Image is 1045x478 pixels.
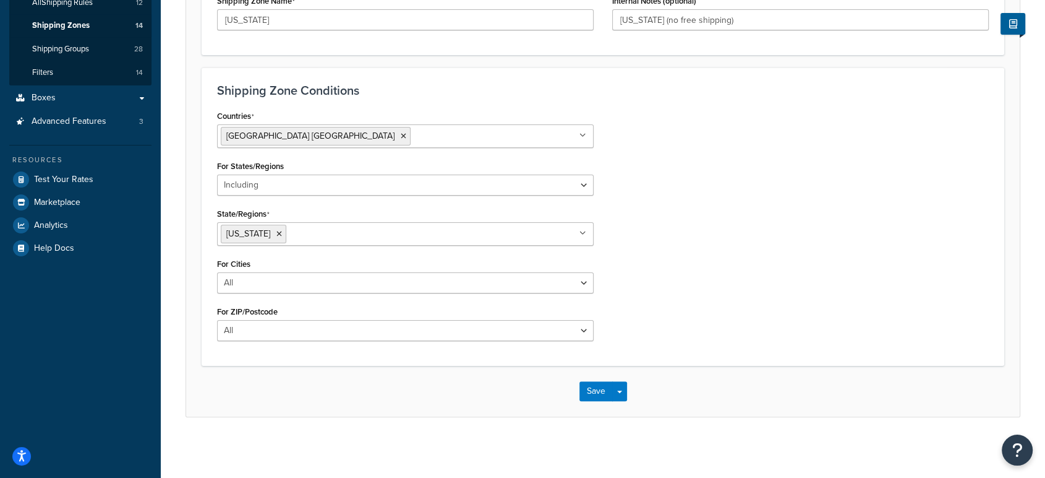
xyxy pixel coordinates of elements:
[32,44,89,54] span: Shipping Groups
[34,243,74,254] span: Help Docs
[9,110,151,133] a: Advanced Features3
[9,110,151,133] li: Advanced Features
[134,44,143,54] span: 28
[217,259,250,269] label: For Cities
[9,191,151,214] a: Marketplace
[34,198,80,208] span: Marketplace
[34,175,93,185] span: Test Your Rates
[9,61,151,84] a: Filters14
[34,220,68,231] span: Analytics
[217,307,278,316] label: For ZIP/Postcode
[9,87,151,110] a: Boxes
[9,168,151,191] a: Test Your Rates
[9,14,151,37] a: Shipping Zones14
[217,111,254,121] label: Countries
[32,20,90,31] span: Shipping Zones
[9,237,151,259] a: Help Docs
[9,14,151,37] li: Shipping Zones
[217,162,284,171] label: For States/Regions
[32,116,106,127] span: Advanced Features
[217,84,989,97] h3: Shipping Zone Conditions
[226,227,270,240] span: [US_STATE]
[9,38,151,61] a: Shipping Groups28
[1000,13,1025,35] button: Show Help Docs
[135,20,143,31] span: 14
[9,155,151,165] div: Resources
[32,93,56,103] span: Boxes
[1002,435,1033,466] button: Open Resource Center
[579,381,613,401] button: Save
[226,129,395,142] span: [GEOGRAPHIC_DATA] [GEOGRAPHIC_DATA]
[9,61,151,84] li: Filters
[136,67,143,78] span: 14
[9,214,151,237] a: Analytics
[139,116,143,127] span: 3
[32,67,53,78] span: Filters
[9,38,151,61] li: Shipping Groups
[217,209,270,219] label: State/Regions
